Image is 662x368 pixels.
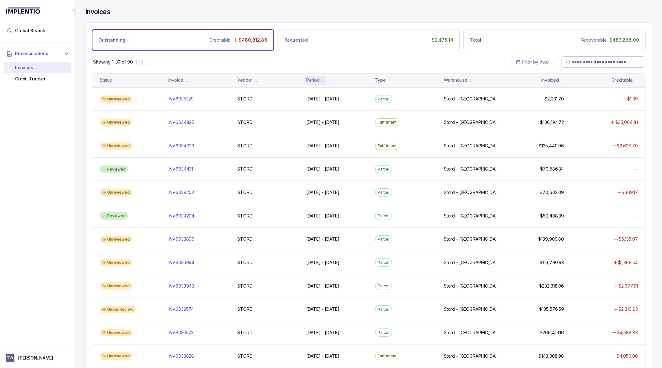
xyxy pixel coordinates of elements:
[18,355,53,361] p: [PERSON_NAME]
[169,77,183,83] div: Invoice
[169,259,195,266] p: INV6033944
[444,213,500,219] p: Stord - [GEOGRAPHIC_DATA]
[306,96,339,102] p: [DATE] - [DATE]
[628,96,638,102] p: $1.39
[615,119,638,125] p: $35,064.81
[237,119,252,125] p: STORD
[284,37,308,43] p: Requested
[237,96,252,102] p: STORD
[237,189,252,196] p: STORD
[512,56,559,68] button: Date Range Picker
[237,77,252,83] div: Vendor
[306,306,339,312] p: [DATE] - [DATE]
[617,353,638,359] p: $4,050.00
[306,143,339,149] p: [DATE] - [DATE]
[545,96,564,102] p: $2,331.70
[618,306,638,312] p: $2,310.93
[4,47,71,60] button: Reconciliations
[617,330,638,336] p: $4,588.83
[516,59,549,65] search: Date Range Picker
[306,353,339,359] p: [DATE] - [DATE]
[93,59,133,65] div: Remaining page entries
[444,77,467,83] div: Warehouse
[169,119,194,125] p: INV6034825
[540,330,564,336] p: $266,416.16
[169,353,194,359] p: INV6033828
[100,329,132,336] div: Unreviewed
[540,166,564,172] p: $70,586.34
[444,330,500,336] p: Stord - [GEOGRAPHIC_DATA]
[444,96,500,102] p: Stord - [GEOGRAPHIC_DATA]
[378,143,397,149] p: Fulfillment
[444,119,500,125] p: Stord - [GEOGRAPHIC_DATA]
[237,306,252,312] p: STORD
[100,142,132,150] div: Unreviewed
[15,28,45,34] span: Global Search
[169,306,194,312] p: INV6033574
[237,143,252,149] p: STORD
[237,259,252,266] p: STORD
[444,283,500,289] p: Stord - [GEOGRAPHIC_DATA]
[306,213,339,219] p: [DATE] - [DATE]
[237,283,252,289] p: STORD
[306,330,339,336] p: [DATE] - [DATE]
[100,212,128,220] div: Reviewed
[444,306,500,312] p: Stord - [GEOGRAPHIC_DATA]
[618,283,638,289] p: $2,677.61
[98,37,125,43] p: Outstanding
[237,213,252,219] p: STORD
[100,166,128,173] div: Reviewed
[306,119,339,125] p: [DATE] - [DATE]
[100,189,132,196] div: Unreviewed
[610,37,639,43] p: $483,288.00
[169,213,195,219] p: INV6034204
[470,37,481,43] p: Total
[169,189,194,196] p: INV6034203
[619,236,638,242] p: $5,135.07
[237,330,252,336] p: STORD
[100,236,132,243] div: Unreviewed
[306,236,339,242] p: [DATE] - [DATE]
[541,77,559,83] div: Invoiced
[100,77,112,83] div: Status
[540,189,564,196] p: $70,603.09
[169,96,194,102] p: INV6035329
[378,189,389,196] p: Parcel
[100,119,132,126] div: Unreviewed
[539,143,564,149] p: $125,440.06
[306,283,339,289] p: [DATE] - [DATE]
[169,283,194,289] p: INV6033943
[444,353,500,359] p: Stord - [GEOGRAPHIC_DATA]
[375,77,386,83] div: Type
[237,353,252,359] p: STORD
[378,96,389,102] p: Parcel
[306,77,320,83] div: Period
[378,353,397,359] p: Fulfillment
[612,77,633,83] div: Creditable
[444,259,500,266] p: Stord - [GEOGRAPHIC_DATA]
[9,73,66,84] div: Credit Tracker
[633,166,638,172] p: —
[378,119,397,125] p: Fulfillment
[15,50,48,57] span: Reconciliations
[6,354,14,362] span: User initials
[85,8,110,16] h4: Invoices
[539,236,564,242] p: $139,909.80
[378,166,389,172] p: Parcel
[144,59,150,65] button: Next Page
[444,143,500,149] p: Stord - [GEOGRAPHIC_DATA]
[432,37,453,43] p: $2,475.14
[540,259,564,266] p: $116,790.93
[306,166,339,172] p: [DATE] - [DATE]
[100,352,132,360] div: Unreviewed
[306,259,339,266] p: [DATE] - [DATE]
[169,330,194,336] p: INV6033573
[100,259,132,266] div: Unreviewed
[9,62,66,73] div: Invoices
[239,37,267,43] p: $480,812.86
[378,306,389,313] p: Parcel
[622,189,638,196] p: $669.17
[617,143,638,149] p: $2,628.70
[378,213,389,219] p: Parcel
[71,7,79,14] div: Collapse Icon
